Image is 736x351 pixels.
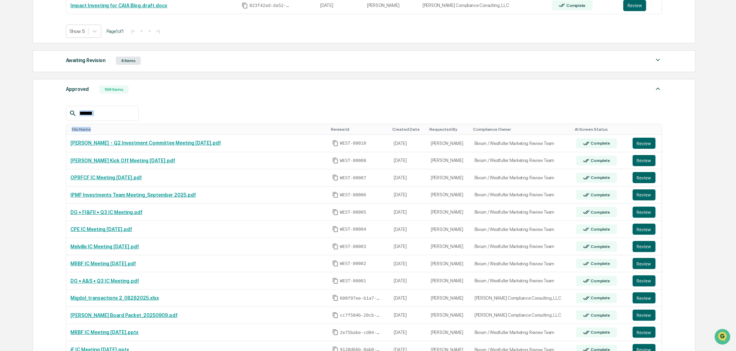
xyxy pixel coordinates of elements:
td: [DATE] [390,255,427,273]
td: [DATE] [390,272,427,290]
button: Review [633,327,656,338]
td: [DATE] [390,307,427,324]
div: Toggle SortBy [393,127,424,132]
button: Review [633,189,656,200]
span: 600f97ee-b1a7-4d98-86f1-4dfb4cfb0ac0 [340,296,382,301]
span: 2e75babe-cd04-4981-83b5-7307c0cfe459 [340,330,382,335]
div: Complete [590,244,610,249]
td: [DATE] [390,187,427,204]
div: Start new chat [31,53,114,60]
span: Copy Id [332,243,339,250]
span: Copy Id [332,295,339,301]
td: [DATE] [390,290,427,307]
button: Review [633,172,656,183]
div: Complete [590,141,610,146]
div: Awaiting Revision [66,56,105,65]
a: Review [633,172,658,183]
a: OPRFCF IC Meeting [DATE].pdf [70,175,142,180]
div: Past conversations [7,77,46,83]
td: [PERSON_NAME] [427,255,470,273]
div: Complete [590,210,610,215]
span: Page 1 of 1 [106,28,124,34]
img: Rachel Stanley [7,106,18,118]
button: Review [633,292,656,303]
div: Toggle SortBy [575,127,626,132]
button: See all [108,76,126,84]
a: Melville IC Meeting [DATE].pdf [70,244,139,249]
span: Copy Id [332,140,339,146]
td: [PERSON_NAME] [427,290,470,307]
a: [PERSON_NAME] Kick Off Meeting [DATE].pdf [70,158,175,163]
button: > [146,28,153,34]
td: [PERSON_NAME] Compliance Consulting, LLC [470,307,572,324]
a: 🗄️Attestations [48,139,89,152]
a: Review [633,327,658,338]
span: [PERSON_NAME] [22,94,56,100]
a: IPMF Investments Team Meeting_September 2025.pdf [70,192,196,198]
button: Review [633,138,656,149]
td: [DATE] [390,152,427,170]
span: WEST-00008 [340,158,366,163]
p: How can we help? [7,15,126,26]
a: Review [633,224,658,235]
div: 🗄️ [50,143,56,148]
a: Powered byPylon [49,172,84,177]
td: [PERSON_NAME] [427,187,470,204]
a: 🔎Data Lookup [4,152,46,165]
img: 8933085812038_c878075ebb4cc5468115_72.jpg [15,53,27,66]
a: MRBF IC Meeting [DATE].pptx [70,329,138,335]
td: [PERSON_NAME] [427,238,470,255]
td: [PERSON_NAME] [427,324,470,341]
button: Start new chat [118,55,126,63]
div: Toggle SortBy [634,127,659,132]
span: [DATE] [61,94,76,100]
span: Preclearance [14,142,45,149]
button: Review [633,275,656,286]
iframe: Open customer support [714,328,733,347]
img: Rachel Stanley [7,88,18,99]
div: Complete [590,313,610,318]
a: Impact Investing for CAIA Blog.draft.docx [70,3,167,8]
div: Complete [590,279,610,283]
div: Complete [590,330,610,335]
div: Toggle SortBy [473,127,569,132]
span: WEST-00004 [340,226,366,232]
td: [PERSON_NAME] [427,221,470,238]
span: Copy Id [332,226,339,232]
button: Review [633,310,656,321]
div: Toggle SortBy [429,127,468,132]
span: WEST-00010 [340,140,366,146]
td: Bivium / Westfuller Marketing Review Team [470,135,572,152]
span: WEST-00006 [340,192,366,198]
a: [PERSON_NAME] Board Packet_20250909.pdf [70,313,178,318]
a: MRBF IC Meeting [DATE].pdf [70,261,136,266]
span: 823f42ad-da52-427a-bdfe-d3b490ef0764 [249,3,291,8]
span: Copy Id [332,192,339,198]
button: >| [154,28,162,34]
span: Copy Id [242,2,248,9]
td: [PERSON_NAME] [427,135,470,152]
a: Review [633,138,658,149]
td: [DATE] [390,238,427,255]
span: Pylon [69,172,84,177]
img: 1746055101610-c473b297-6a78-478c-a979-82029cc54cd1 [7,53,19,66]
div: Toggle SortBy [72,127,325,132]
div: 🖐️ [7,143,12,148]
td: Bivium / Westfuller Marketing Review Team [470,272,572,290]
span: WEST-00003 [340,244,366,249]
td: [PERSON_NAME] [427,307,470,324]
td: Bivium / Westfuller Marketing Review Team [470,221,572,238]
td: [DATE] [390,204,427,221]
span: Copy Id [332,174,339,181]
a: Review [633,207,658,218]
span: Copy Id [332,329,339,335]
button: Review [633,224,656,235]
span: [PERSON_NAME] [22,113,56,119]
div: Complete [590,175,610,180]
a: DG • FI&FII • Q3 IC Meeting.pdf [70,209,143,215]
button: Review [633,207,656,218]
a: DG • A&S • Q3 IC Meeting.pdf [70,278,139,284]
div: 4 Items [116,57,141,65]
